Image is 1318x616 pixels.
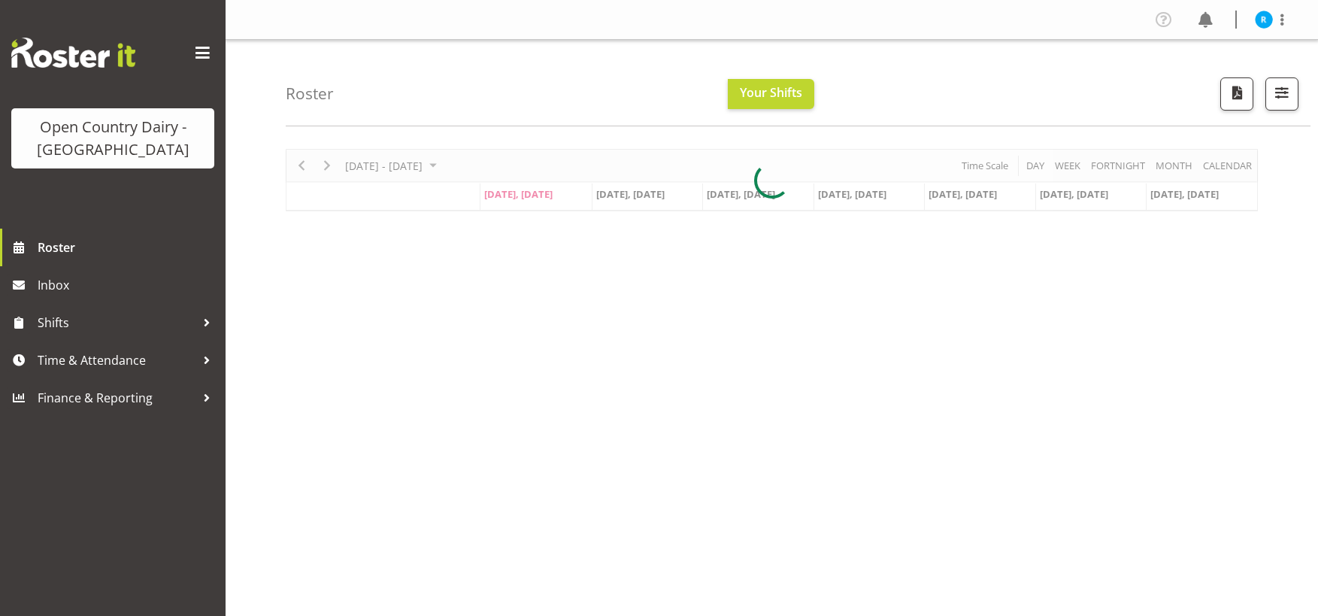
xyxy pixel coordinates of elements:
[26,116,199,161] div: Open Country Dairy - [GEOGRAPHIC_DATA]
[38,274,218,296] span: Inbox
[38,236,218,259] span: Roster
[38,387,195,409] span: Finance & Reporting
[740,84,802,101] span: Your Shifts
[38,349,195,372] span: Time & Attendance
[11,38,135,68] img: Rosterit website logo
[1220,77,1253,111] button: Download a PDF of the roster according to the set date range.
[38,311,195,334] span: Shifts
[286,85,334,102] h4: Roster
[728,79,814,109] button: Your Shifts
[1255,11,1273,29] img: rob-luke8204.jpg
[1265,77,1298,111] button: Filter Shifts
